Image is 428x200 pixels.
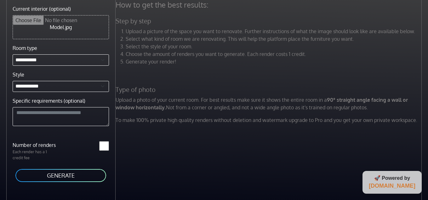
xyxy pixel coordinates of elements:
h5: Type of photo [112,86,427,94]
p: To make 100% private high quality renders without deletion and watermark upgrade to Pro and you g... [112,116,427,124]
li: Upload a picture of the space you want to renovate. Further instructions of what the image should... [126,27,423,35]
button: GENERATE [15,168,107,183]
label: Current interior (optional) [13,5,71,13]
label: Style [13,71,24,78]
p: Each render has a 1 credit fee [9,149,61,161]
p: Upload a photo of your current room. For best results make sure it shows the entire room in a Not... [112,96,427,111]
strong: 90° straight angle facing a wall or window horizontally. [116,97,408,111]
li: Generate your render! [126,58,423,65]
label: Room type [13,44,37,52]
li: Select the style of your room. [126,43,423,50]
label: Number of renders [9,141,61,149]
h5: Step by step [112,17,427,25]
li: Choose the amount of renders you want to generate. Each render costs 1 credit. [126,50,423,58]
li: Select what kind of room we are renovating. This will help the platform place the furniture you w... [126,35,423,43]
label: Specific requirements (optional) [13,97,85,105]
